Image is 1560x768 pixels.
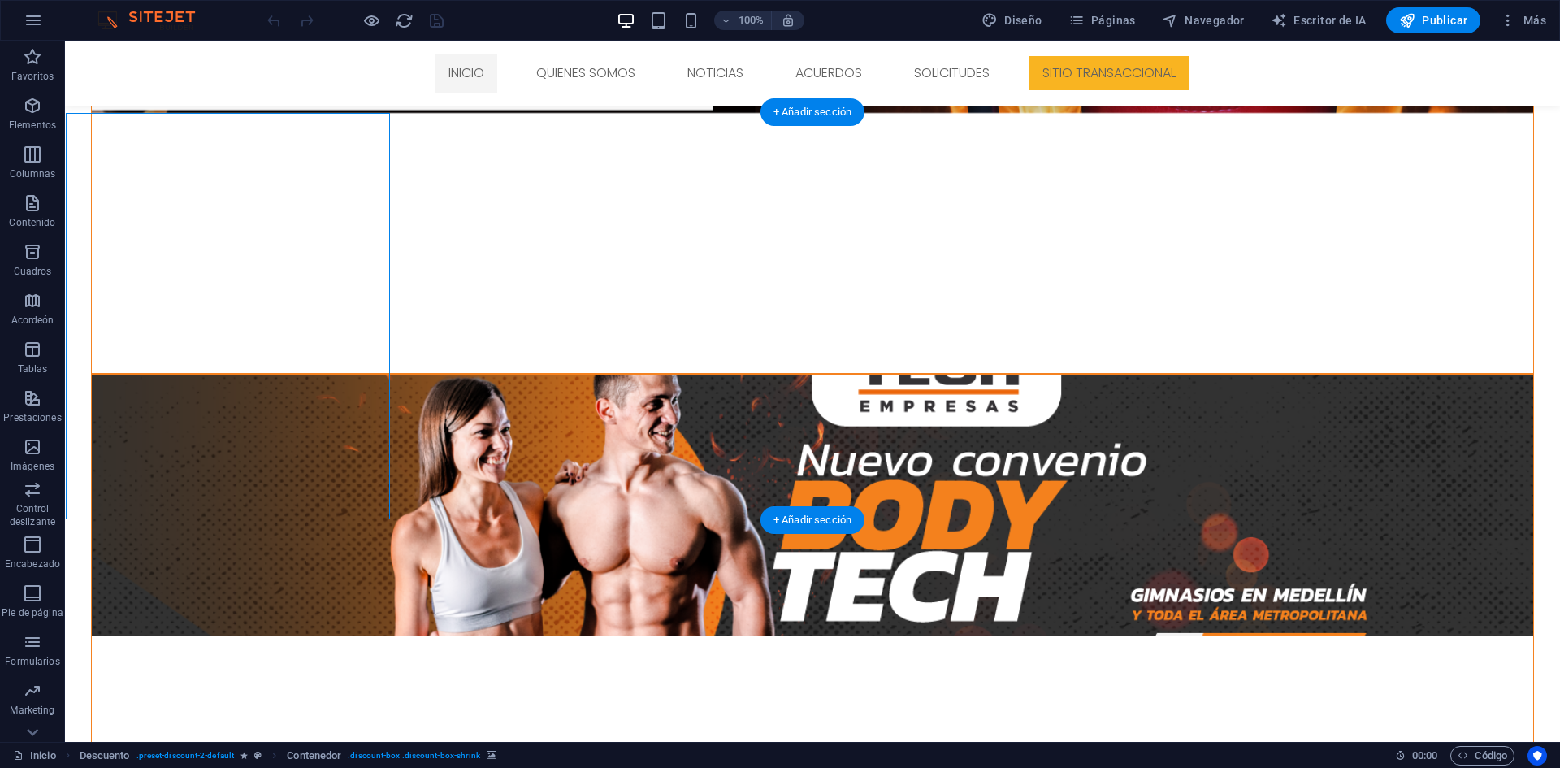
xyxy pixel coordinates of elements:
button: Código [1450,746,1514,766]
font: Acordeón [11,315,54,326]
span: Páginas [1068,12,1136,28]
span: Diseño [981,12,1042,28]
span: Más [1500,12,1546,28]
button: Centrados en el usuario [1527,746,1547,766]
font: + Añadir sección [773,514,851,526]
p: Formularios [5,655,59,668]
span: . discount-box .discount-box-shrink [348,746,480,766]
button: Diseño [975,7,1049,33]
span: . preset-discount-2-default [136,746,234,766]
span: Haz clic para seleccionar y doble clic para editar [287,746,341,766]
p: Pie de página [2,606,63,619]
font: 00:00 [1412,749,1437,761]
p: Contenido [9,216,55,229]
font: 100% [739,14,764,26]
font: Marketing [10,705,54,716]
button: Haz clic para salir del modo de previsualización y seguir editando [362,11,381,30]
font: Elementos [9,119,56,131]
p: Prestaciones [3,411,61,424]
i: Este elemento contiene un fondo [487,751,496,760]
font: Favoritos [11,71,54,82]
h6: Tiempo de la sesión [1395,746,1438,766]
button: Más [1493,7,1553,33]
font: Escritor de IA [1293,14,1367,27]
span: Publicar [1399,12,1468,28]
button: recargar [394,11,414,30]
button: Páginas [1062,7,1142,33]
button: Publicar [1386,7,1481,33]
font: Control deslizante [10,503,55,527]
p: Tablas [18,362,48,375]
div: Diseño (Ctrl+Alt+Y) [975,7,1049,33]
i: Al redimensionar, ajustar el nivel de zoom automáticamente para ajustarse al dispositivo elegido. [781,13,795,28]
i: Este elemento es un preajuste personalizable [254,751,262,760]
a: Haz clic para cancelar la selección y doble clic para abrir páginas [13,746,56,766]
p: Encabezado [5,558,60,571]
font: Código [1475,749,1507,761]
p: Imágenes [11,460,54,473]
span: Haz clic para seleccionar y doble clic para editar [80,746,130,766]
nav: migaja de pan [80,746,497,766]
font: Navegador [1185,14,1245,27]
p: Columnas [10,167,56,180]
button: 100% [714,11,772,30]
font: + Añadir sección [773,106,851,118]
img: Logotipo del editor [93,11,215,30]
button: Escritor de IA [1264,7,1373,33]
button: Navegador [1155,7,1251,33]
p: Cuadros [14,265,52,278]
i: El elemento contiene una animación [240,751,248,760]
i: Volver a cargar página [395,11,414,30]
